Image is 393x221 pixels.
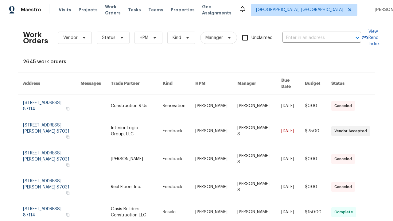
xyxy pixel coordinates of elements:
[102,35,115,41] span: Status
[300,72,326,95] th: Budget
[251,35,273,41] span: Unclaimed
[158,173,190,201] td: Feedback
[148,7,163,13] span: Teams
[65,162,71,168] button: Copy Address
[65,106,71,111] button: Copy Address
[171,7,195,13] span: Properties
[128,8,141,12] span: Tasks
[158,72,190,95] th: Kind
[65,190,71,196] button: Copy Address
[105,4,121,16] span: Work Orders
[158,117,190,145] td: Feedback
[23,32,48,44] h2: Work Orders
[65,212,71,218] button: Copy Address
[59,7,71,13] span: Visits
[106,173,158,201] td: Real Floors Inc.
[21,7,41,13] span: Maestro
[232,95,276,117] td: [PERSON_NAME]
[232,117,276,145] td: [PERSON_NAME]. S
[106,117,158,145] td: Interior Logic Group, LLC
[106,95,158,117] td: Construction R Us
[23,59,370,65] div: 2645 work orders
[18,72,76,95] th: Address
[232,173,276,201] td: [PERSON_NAME]. S
[282,33,344,43] input: Enter in an address
[65,134,71,140] button: Copy Address
[190,173,232,201] td: [PERSON_NAME]
[232,72,276,95] th: Manager
[205,35,223,41] span: Manager
[173,35,181,41] span: Kind
[140,35,148,41] span: HPM
[202,4,232,16] span: Geo Assignments
[106,145,158,173] td: [PERSON_NAME]
[106,72,158,95] th: Trade Partner
[158,95,190,117] td: Renovation
[326,72,375,95] th: Status
[158,145,190,173] td: Feedback
[190,145,232,173] td: [PERSON_NAME]
[190,117,232,145] td: [PERSON_NAME]
[353,33,362,42] button: Open
[190,95,232,117] td: [PERSON_NAME]
[63,35,78,41] span: Vendor
[256,7,343,13] span: [GEOGRAPHIC_DATA], [GEOGRAPHIC_DATA]
[76,72,106,95] th: Messages
[79,7,98,13] span: Projects
[232,145,276,173] td: [PERSON_NAME]. S
[190,72,232,95] th: HPM
[276,72,300,95] th: Due Date
[361,29,379,47] a: View Reno Index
